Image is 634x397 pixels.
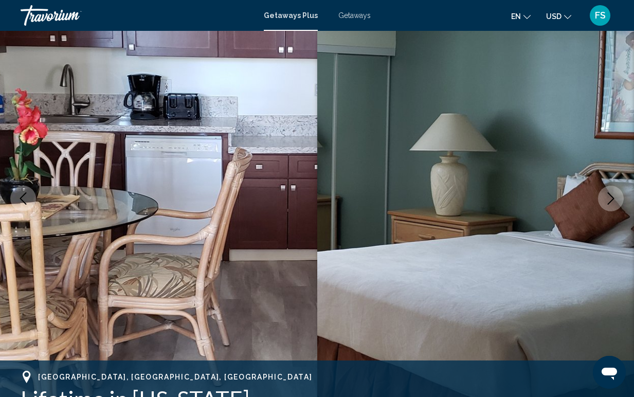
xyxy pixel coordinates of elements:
[38,373,312,381] span: [GEOGRAPHIC_DATA], [GEOGRAPHIC_DATA], [GEOGRAPHIC_DATA]
[338,11,371,20] a: Getaways
[21,5,253,26] a: Travorium
[10,186,36,211] button: Previous image
[598,186,624,211] button: Next image
[511,12,521,21] span: en
[546,9,571,24] button: Change currency
[546,12,561,21] span: USD
[511,9,531,24] button: Change language
[587,5,613,26] button: User Menu
[264,11,318,20] a: Getaways Plus
[593,356,626,389] iframe: Button to launch messaging window
[595,10,606,21] span: FS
